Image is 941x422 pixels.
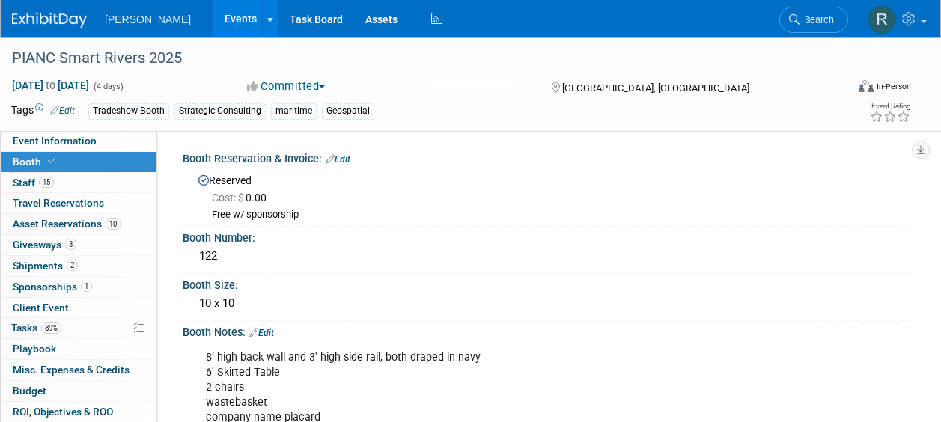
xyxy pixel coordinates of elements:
i: Booth reservation complete [48,157,55,165]
span: Budget [13,385,46,397]
a: Search [779,7,848,33]
img: Rebecca Deis [868,5,896,34]
a: Client Event [1,298,156,318]
div: Strategic Consulting [174,103,266,119]
span: Shipments [13,260,78,272]
span: Travel Reservations [13,197,104,209]
span: Booth [13,156,58,168]
a: Booth [1,152,156,172]
div: 122 [194,245,900,268]
span: 2 [67,260,78,271]
div: Reserved [194,169,900,221]
div: Free w/ sponsorship [212,209,900,221]
a: Shipments2 [1,256,156,276]
a: Edit [249,328,274,338]
span: Asset Reservations [13,218,121,230]
span: 89% [41,322,61,334]
span: Staff [13,177,54,189]
span: 3 [65,239,76,250]
img: Format-Inperson.png [859,80,874,92]
div: Booth Number: [183,227,911,245]
span: Playbook [13,343,56,355]
div: Booth Notes: [183,321,911,340]
a: Event Information [1,131,156,151]
span: 10 [106,218,121,230]
span: 1 [81,281,92,292]
a: Playbook [1,339,156,359]
a: Asset Reservations10 [1,214,156,234]
div: maritime [271,103,317,119]
a: Edit [326,154,350,165]
div: Booth Reservation & Invoice: [183,147,911,167]
a: ROI, Objectives & ROO [1,402,156,422]
span: Client Event [13,302,69,314]
span: Event Information [13,135,97,147]
td: Tags [11,103,75,120]
a: Sponsorships1 [1,277,156,297]
span: Giveaways [13,239,76,251]
span: 15 [39,177,54,188]
a: Tasks89% [1,318,156,338]
div: Tradeshow-Booth [88,103,169,119]
span: Cost: $ [212,192,246,204]
div: Geospatial [322,103,374,119]
div: 10 x 10 [194,292,900,315]
span: (4 days) [92,82,124,91]
div: Event Format [780,78,911,100]
a: Edit [50,105,75,116]
span: [GEOGRAPHIC_DATA], [GEOGRAPHIC_DATA] [562,82,749,94]
span: Sponsorships [13,281,92,293]
span: Tasks [11,322,61,334]
span: [PERSON_NAME] [105,13,191,25]
div: PIANC Smart Rivers 2025 [7,45,834,72]
span: Search [800,14,834,25]
div: In-Person [876,81,911,92]
span: [DATE] [DATE] [11,79,90,92]
a: Misc. Expenses & Credits [1,360,156,380]
img: ExhibitDay [12,13,87,28]
span: to [43,79,58,91]
button: Committed [242,79,331,94]
div: Event Rating [870,103,910,110]
span: ROI, Objectives & ROO [13,406,113,418]
a: Budget [1,381,156,401]
a: Staff15 [1,173,156,193]
a: Travel Reservations [1,193,156,213]
a: Giveaways3 [1,235,156,255]
span: Misc. Expenses & Credits [13,364,130,376]
div: Booth Size: [183,274,911,293]
span: 0.00 [212,192,272,204]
